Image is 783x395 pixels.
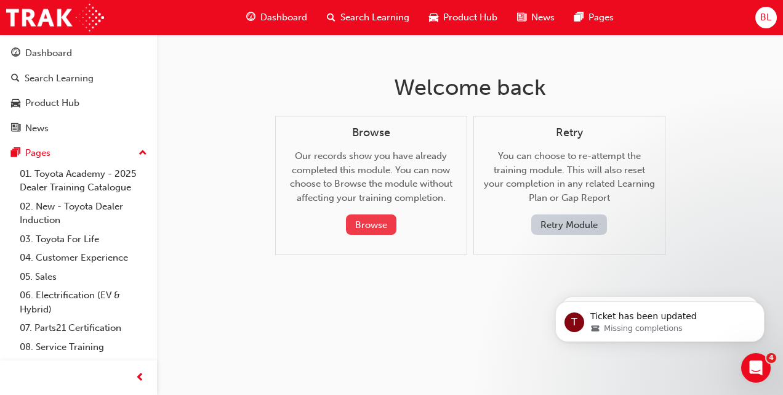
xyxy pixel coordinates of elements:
div: Search Learning [25,71,94,86]
a: search-iconSearch Learning [317,5,419,30]
a: 05. Sales [15,267,152,287]
div: Our records show you have already completed this module. You can now choose to Browse the module ... [286,126,457,235]
span: prev-icon [135,370,145,386]
h4: Browse [286,126,457,140]
a: 07. Parts21 Certification [15,319,152,338]
span: News [531,10,555,25]
span: news-icon [517,10,526,25]
a: 06. Electrification (EV & Hybrid) [15,286,152,319]
button: Browse [346,214,396,235]
iframe: Intercom notifications message [537,275,783,362]
span: car-icon [429,10,438,25]
span: car-icon [11,98,20,109]
span: Dashboard [260,10,307,25]
a: News [5,117,152,140]
a: 01. Toyota Academy - 2025 Dealer Training Catalogue [15,165,152,197]
span: guage-icon [11,48,20,59]
iframe: Intercom live chat [741,353,771,383]
a: 08. Service Training [15,338,152,357]
span: guage-icon [246,10,255,25]
a: car-iconProduct Hub [419,5,507,30]
span: pages-icon [11,148,20,159]
div: Product Hub [25,96,79,110]
button: Pages [5,142,152,165]
span: news-icon [11,123,20,134]
a: news-iconNews [507,5,564,30]
span: up-icon [139,145,147,161]
h4: Retry [484,126,655,140]
img: Trak [6,4,104,31]
h1: Welcome back [275,74,665,101]
span: pages-icon [574,10,584,25]
span: Search Learning [340,10,409,25]
button: BL [755,7,777,28]
span: Product Hub [443,10,497,25]
div: News [25,121,49,136]
a: Dashboard [5,42,152,65]
a: Product Hub [5,92,152,115]
span: Pages [588,10,614,25]
a: pages-iconPages [564,5,624,30]
button: Retry Module [531,214,607,235]
a: Search Learning [5,67,152,90]
a: 03. Toyota For Life [15,230,152,249]
div: Pages [25,146,50,160]
a: 09. Technical Training [15,356,152,375]
span: search-icon [327,10,335,25]
div: Dashboard [25,46,72,60]
span: 4 [766,353,776,363]
span: BL [760,10,771,25]
a: 04. Customer Experience [15,248,152,267]
button: DashboardSearch LearningProduct HubNews [5,39,152,142]
span: search-icon [11,73,20,84]
a: 02. New - Toyota Dealer Induction [15,197,152,230]
div: You can choose to re-attempt the training module. This will also reset your completion in any rel... [484,126,655,235]
a: guage-iconDashboard [236,5,317,30]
